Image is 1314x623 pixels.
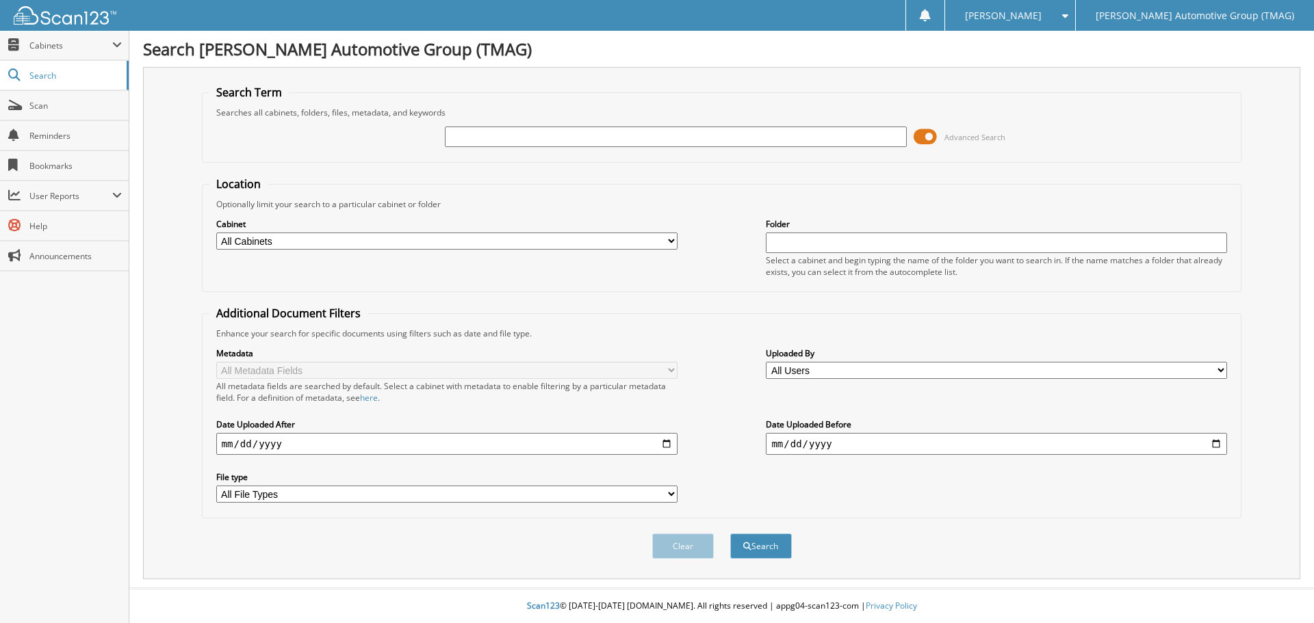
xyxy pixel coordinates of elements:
legend: Location [209,176,268,191]
span: Cabinets [29,40,112,51]
span: [PERSON_NAME] [965,12,1042,20]
button: Clear [652,533,714,559]
span: User Reports [29,190,112,202]
legend: Search Term [209,85,289,100]
label: Metadata [216,347,678,359]
span: Reminders [29,130,122,142]
span: Scan [29,100,122,111]
span: [PERSON_NAME] Automotive Group (TMAG) [1096,12,1294,20]
a: Privacy Policy [866,600,917,611]
div: Searches all cabinets, folders, files, metadata, and keywords [209,107,1235,118]
div: © [DATE]-[DATE] [DOMAIN_NAME]. All rights reserved | appg04-scan123-com | [129,589,1314,623]
span: Advanced Search [944,132,1005,142]
span: Scan123 [527,600,560,611]
label: File type [216,471,678,483]
legend: Additional Document Filters [209,306,368,321]
label: Uploaded By [766,347,1227,359]
label: Date Uploaded Before [766,419,1227,430]
span: Search [29,70,120,81]
h1: Search [PERSON_NAME] Automotive Group (TMAG) [143,38,1300,60]
a: here [360,392,378,403]
span: Announcements [29,250,122,262]
div: All metadata fields are searched by default. Select a cabinet with metadata to enable filtering b... [216,380,678,403]
label: Folder [766,218,1227,230]
input: start [216,433,678,455]
div: Enhance your search for specific documents using filters such as date and file type. [209,328,1235,339]
span: Help [29,220,122,232]
div: Optionally limit your search to a particular cabinet or folder [209,198,1235,210]
button: Search [730,533,792,559]
label: Cabinet [216,218,678,230]
label: Date Uploaded After [216,419,678,430]
input: end [766,433,1227,455]
span: Bookmarks [29,160,122,172]
img: scan123-logo-white.svg [14,6,116,25]
div: Select a cabinet and begin typing the name of the folder you want to search in. If the name match... [766,254,1227,278]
